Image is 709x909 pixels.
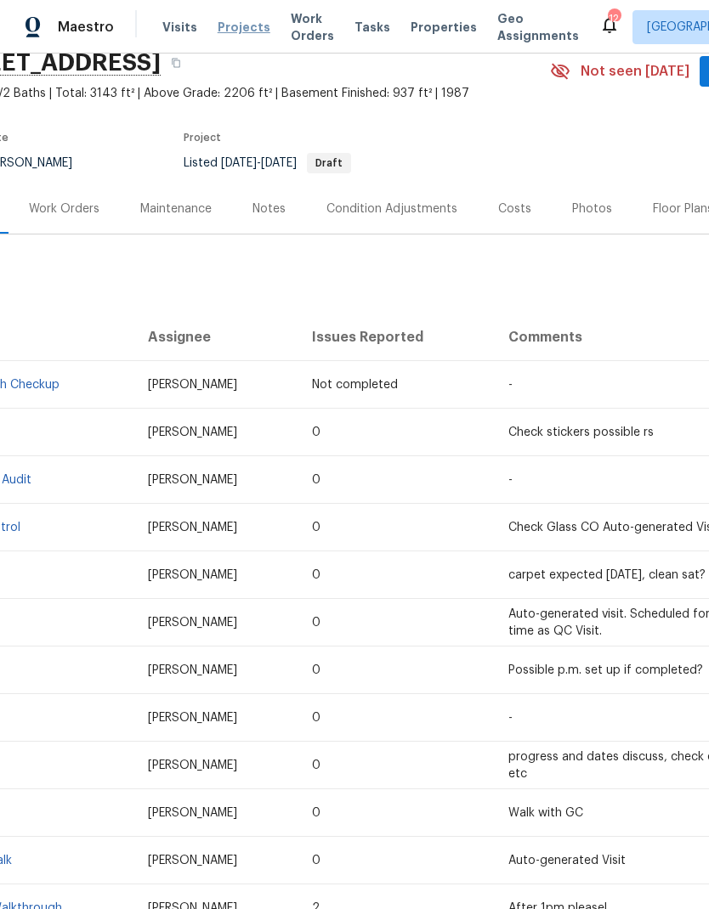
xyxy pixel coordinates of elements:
[312,664,320,676] span: 0
[497,10,579,44] span: Geo Assignments
[252,200,286,217] div: Notes
[508,664,703,676] span: Possible p.m. set up if completed?
[148,379,237,391] span: [PERSON_NAME]
[134,313,299,361] th: Assignee
[148,759,237,771] span: [PERSON_NAME]
[58,19,114,36] span: Maestro
[312,569,320,581] span: 0
[291,10,334,44] span: Work Orders
[508,569,706,581] span: carpet expected [DATE], clean sat?
[218,19,270,36] span: Projects
[312,712,320,724] span: 0
[148,522,237,534] span: [PERSON_NAME]
[312,855,320,867] span: 0
[508,807,583,819] span: Walk with GC
[148,569,237,581] span: [PERSON_NAME]
[312,474,320,486] span: 0
[508,426,654,438] span: Check stickers possible rs
[29,200,99,217] div: Work Orders
[411,19,477,36] span: Properties
[221,157,297,169] span: -
[508,474,513,486] span: -
[312,617,320,629] span: 0
[148,617,237,629] span: [PERSON_NAME]
[326,200,457,217] div: Condition Adjustments
[312,522,320,534] span: 0
[148,426,237,438] span: [PERSON_NAME]
[184,133,221,143] span: Project
[354,21,390,33] span: Tasks
[312,807,320,819] span: 0
[221,157,257,169] span: [DATE]
[608,10,620,27] div: 12
[140,200,212,217] div: Maintenance
[572,200,612,217] div: Photos
[148,855,237,867] span: [PERSON_NAME]
[508,379,513,391] span: -
[312,426,320,438] span: 0
[184,157,351,169] span: Listed
[148,807,237,819] span: [PERSON_NAME]
[162,19,197,36] span: Visits
[498,200,531,217] div: Costs
[312,759,320,771] span: 0
[298,313,494,361] th: Issues Reported
[581,63,689,80] span: Not seen [DATE]
[508,712,513,724] span: -
[148,664,237,676] span: [PERSON_NAME]
[508,855,626,867] span: Auto-generated Visit
[309,158,349,168] span: Draft
[161,48,191,78] button: Copy Address
[312,379,398,391] span: Not completed
[148,712,237,724] span: [PERSON_NAME]
[148,474,237,486] span: [PERSON_NAME]
[261,157,297,169] span: [DATE]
